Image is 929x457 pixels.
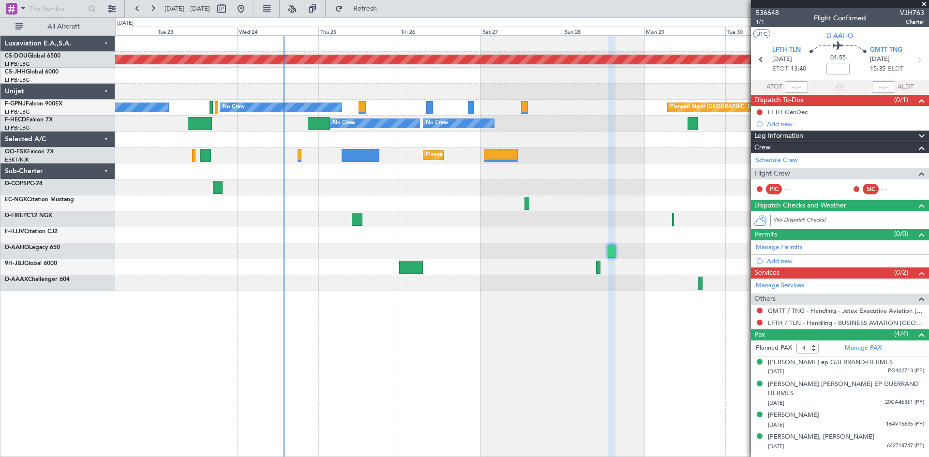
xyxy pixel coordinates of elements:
span: Permits [754,229,777,240]
a: GMTT / TNG - Handling - Jetex Executive Aviation [GEOGRAPHIC_DATA] GMTT / TNG [768,307,924,315]
div: PIC [766,184,782,194]
a: LFPB/LBG [5,124,30,132]
div: Thu 25 [318,27,400,35]
span: 16AV15635 (PP) [886,420,924,428]
span: Flight Crew [754,168,790,179]
a: CS-DOUGlobal 6500 [5,53,60,59]
span: (4/4) [894,329,908,339]
span: ELDT [888,64,903,74]
button: All Aircraft [11,19,105,34]
a: OO-FSXFalcon 7X [5,149,54,155]
div: Tue 23 [156,27,237,35]
input: --:-- [785,81,808,93]
span: D-AAHO [826,30,854,41]
span: F-HECD [5,117,26,123]
button: UTC [753,29,770,38]
div: No Crew [223,100,245,115]
div: Add new [767,257,924,265]
span: [DATE] [768,368,784,375]
span: (0/1) [894,95,908,105]
span: Others [754,294,776,305]
span: 9H-JBJ [5,261,24,266]
span: EC-NGX [5,197,27,203]
input: Trip Number [30,1,85,16]
a: CS-JHHGlobal 6000 [5,69,59,75]
a: LFPB/LBG [5,76,30,84]
div: Mon 29 [644,27,725,35]
span: Dispatch Checks and Weather [754,200,846,211]
span: D-COPS [5,181,27,187]
span: [DATE] [768,443,784,450]
span: D-AAHO [5,245,29,251]
span: D-FIRE [5,213,23,219]
span: 536648 [756,8,779,18]
div: - - [784,185,806,193]
a: LFTH / TLN - Handling - BUSINESS AVIATION [GEOGRAPHIC_DATA]-HYERES [768,319,924,327]
span: PG102713 (PP) [888,367,924,375]
span: GMTT TNG [870,45,902,55]
span: CS-JHH [5,69,26,75]
span: 01:55 [830,53,846,63]
span: F-GPNJ [5,101,26,107]
span: [DATE] - [DATE] [165,4,210,13]
span: Services [754,267,779,279]
a: D-COPSPC-24 [5,181,43,187]
button: Refresh [330,1,389,16]
div: [PERSON_NAME] ep GUERRAND-HERMES [768,358,893,368]
span: 642718747 (PP) [887,442,924,450]
div: [DATE] [117,19,134,28]
span: (0/2) [894,267,908,278]
span: Dispatch To-Dos [754,95,803,106]
span: [DATE] [870,55,890,64]
span: [DATE] [768,421,784,428]
span: F-HJJV [5,229,24,235]
span: Refresh [345,5,386,12]
div: LFTH GenDec [768,108,808,116]
div: SIC [863,184,879,194]
div: [PERSON_NAME] [PERSON_NAME] EP GUERRAND HERMES [768,380,924,398]
a: D-AAAXChallenger 604 [5,277,70,282]
span: D-AAAX [5,277,28,282]
label: Planned PAX [756,343,792,353]
span: CS-DOU [5,53,28,59]
a: F-HJJVCitation CJ2 [5,229,58,235]
a: EBKT/KJK [5,156,29,163]
a: Manage Permits [756,243,803,252]
span: [DATE] [772,55,792,64]
span: 1/1 [756,18,779,26]
a: EC-NGXCitation Mustang [5,197,74,203]
span: 13:40 [791,64,806,74]
div: - - [881,185,903,193]
span: VJH763 [900,8,924,18]
a: LFPB/LBG [5,108,30,116]
span: OO-FSX [5,149,27,155]
div: [PERSON_NAME] [768,411,819,420]
span: 20CA46361 (PP) [885,398,924,407]
a: Manage PAX [845,343,882,353]
span: 15:35 [870,64,885,74]
span: Charter [900,18,924,26]
span: ETOT [772,64,788,74]
span: Pax [754,329,765,340]
div: Fri 26 [400,27,481,35]
div: Sat 27 [481,27,562,35]
span: All Aircraft [25,23,102,30]
div: No Crew [333,116,355,131]
a: D-AAHOLegacy 650 [5,245,60,251]
a: F-GPNJFalcon 900EX [5,101,62,107]
a: F-HECDFalcon 7X [5,117,53,123]
div: Sun 28 [563,27,644,35]
a: D-FIREPC12 NGX [5,213,52,219]
a: LFPB/LBG [5,60,30,68]
div: Planned Maint [GEOGRAPHIC_DATA] ([GEOGRAPHIC_DATA]) [670,100,823,115]
a: 9H-JBJGlobal 6000 [5,261,57,266]
a: Schedule Crew [756,156,798,165]
span: ALDT [898,82,914,92]
div: Add new [767,120,924,128]
span: ATOT [766,82,782,92]
span: (0/0) [894,229,908,239]
span: [DATE] [768,399,784,407]
div: No Crew [426,116,448,131]
div: (No Dispatch Checks) [773,216,929,226]
div: [PERSON_NAME], [PERSON_NAME] [768,432,874,442]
